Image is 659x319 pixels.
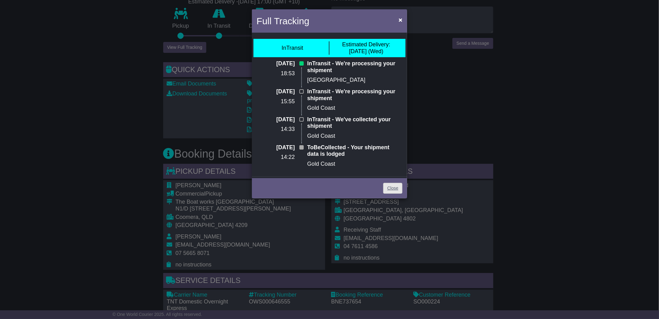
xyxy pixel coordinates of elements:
p: [DATE] [257,60,295,67]
p: Gold Coast [307,133,402,140]
p: [DATE] [257,88,295,95]
p: InTransit - We've collected your shipment [307,116,402,130]
p: ToBeCollected - Your shipment data is lodged [307,144,402,158]
span: × [399,16,402,23]
span: Estimated Delivery: [342,41,390,48]
p: 14:33 [257,126,295,133]
p: InTransit - We're processing your shipment [307,60,402,74]
p: 18:53 [257,70,295,77]
p: [DATE] [257,144,295,151]
a: Close [383,183,402,194]
p: [GEOGRAPHIC_DATA] [307,77,402,84]
p: Gold Coast [307,105,402,112]
p: Gold Coast [307,161,402,168]
p: [DATE] [257,116,295,123]
p: 15:55 [257,98,295,105]
p: InTransit - We're processing your shipment [307,88,402,102]
div: [DATE] (Wed) [342,41,390,55]
button: Close [396,13,406,26]
p: 14:22 [257,154,295,161]
div: InTransit [282,45,303,52]
h4: Full Tracking [257,14,309,28]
